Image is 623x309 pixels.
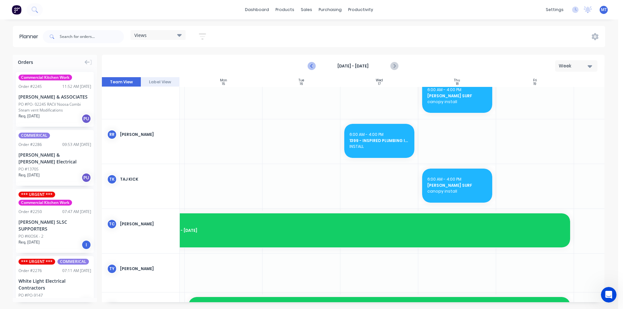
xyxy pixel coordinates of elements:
[349,132,384,137] span: 6:00 AM - 4:00 PM
[349,144,409,149] span: INSTALL
[116,233,565,239] span: AWAY
[299,78,304,82] div: Tue
[18,101,91,113] div: PO #PO- 02245 RACV Noosa Combi Steam vent Modifications
[18,219,91,232] div: [PERSON_NAME] SLSC SUPPORTERS
[555,60,597,72] button: Week
[18,75,72,80] span: Commercial Kitchen Work
[427,183,487,188] span: [PERSON_NAME] SURF
[116,228,565,233] span: [PERSON_NAME] AWAY - [DATE] - [DATE]
[81,240,91,250] div: I
[601,287,617,303] iframe: Intercom live chat
[376,78,383,82] div: Wed
[62,268,91,274] div: 07:11 AM [DATE]
[533,78,537,82] div: Fri
[18,166,39,172] div: PO #13705
[81,173,91,183] div: PU
[120,176,174,182] div: Taj Kick
[18,151,91,165] div: [PERSON_NAME] & [PERSON_NAME] Electrical
[18,239,40,245] span: Req. [DATE]
[120,266,174,272] div: [PERSON_NAME]
[107,219,117,229] div: TC
[18,268,42,274] div: Order # 2276
[220,78,227,82] div: Mon
[18,200,72,206] span: Commercial Kitchen Work
[300,82,303,86] div: 16
[18,113,40,119] span: Req. [DATE]
[12,5,21,15] img: Factory
[141,77,180,87] button: Label View
[18,209,42,215] div: Order # 2250
[345,5,376,15] div: productivity
[18,233,43,239] div: PO #KIOSK - 2
[60,30,124,43] input: Search for orders...
[81,114,91,124] div: PU
[349,138,409,144] span: 1399 - INSPIRED PLUMBING INSTALL
[272,5,298,15] div: products
[456,82,458,86] div: 18
[222,82,225,86] div: 15
[543,5,567,15] div: settings
[298,5,315,15] div: sales
[18,133,50,138] span: COMMERICAL
[427,188,487,194] span: canopy install
[321,63,385,69] strong: [DATE] - [DATE]
[242,5,272,15] a: dashboard
[107,264,117,274] div: TY
[62,142,91,148] div: 09:53 AM [DATE]
[559,63,589,69] div: Week
[18,292,43,298] div: PO #PO-9147
[18,84,42,89] div: Order # 2245
[18,278,91,291] div: White Light Electrical Contractors
[102,77,141,87] button: Team View
[18,142,42,148] div: Order # 2286
[427,99,487,105] span: canopy install
[378,82,381,86] div: 17
[134,32,147,39] span: Views
[62,209,91,215] div: 07:47 AM [DATE]
[601,7,607,13] span: MT
[18,172,40,178] span: Req. [DATE]
[454,78,460,82] div: Thu
[107,130,117,139] div: RR
[62,84,91,89] div: 11:52 AM [DATE]
[120,221,174,227] div: [PERSON_NAME]
[315,5,345,15] div: purchasing
[18,93,91,100] div: [PERSON_NAME] & ASSOCIATES
[533,82,536,86] div: 19
[120,132,174,137] div: [PERSON_NAME]
[18,59,33,65] span: Orders
[57,259,89,265] span: COMMERICAL
[427,176,461,182] span: 6:00 AM - 4:00 PM
[107,174,117,184] div: TK
[19,33,42,41] div: Planner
